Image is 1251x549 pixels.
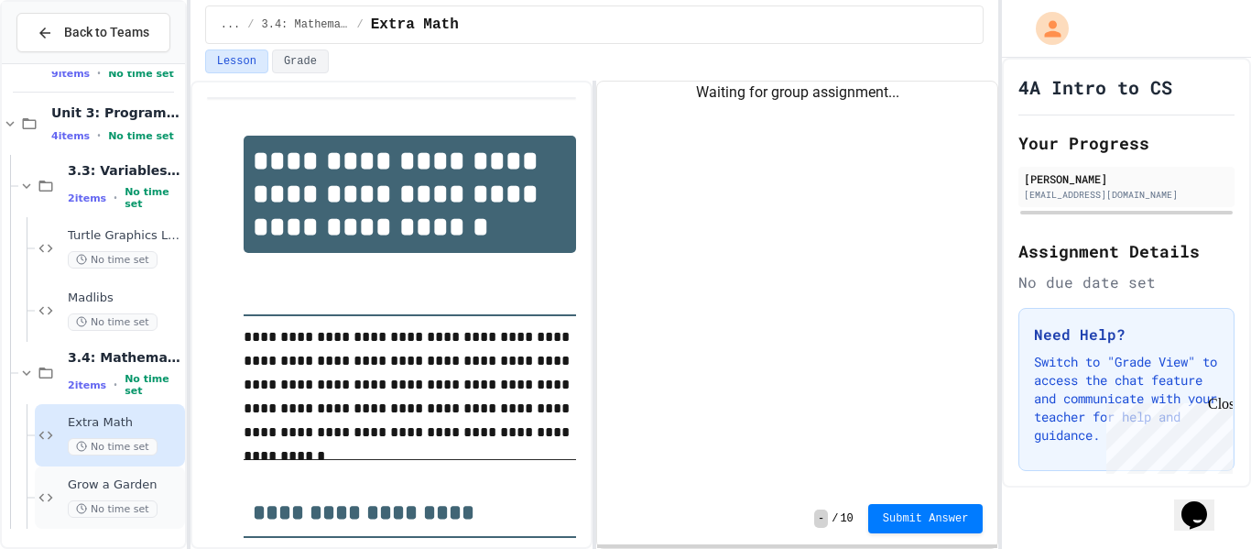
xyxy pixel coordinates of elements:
[51,68,90,80] span: 9 items
[1034,324,1219,346] h3: Need Help?
[68,251,158,269] span: No time set
[1018,238,1235,264] h2: Assignment Details
[1018,271,1235,293] div: No due date set
[125,373,181,397] span: No time set
[68,379,106,391] span: 2 items
[7,7,126,116] div: Chat with us now!Close
[114,378,117,392] span: •
[16,13,170,52] button: Back to Teams
[114,191,117,205] span: •
[814,510,828,528] span: -
[51,104,181,121] span: Unit 3: Programming Fundamentals
[108,68,174,80] span: No time set
[68,291,181,306] span: Madlibs
[97,66,101,81] span: •
[272,49,329,73] button: Grade
[68,500,158,518] span: No time set
[205,49,268,73] button: Lesson
[64,23,149,42] span: Back to Teams
[108,130,174,142] span: No time set
[68,349,181,366] span: 3.4: Mathematical Operators
[68,313,158,331] span: No time set
[371,14,459,36] span: Extra Math
[68,162,181,179] span: 3.3: Variables and Data Types
[357,17,364,32] span: /
[68,478,181,493] span: Grow a Garden
[1017,7,1073,49] div: My Account
[262,17,350,32] span: 3.4: Mathematical Operators
[247,17,254,32] span: /
[68,415,181,431] span: Extra Math
[883,511,969,526] span: Submit Answer
[97,128,101,143] span: •
[1018,130,1235,156] h2: Your Progress
[840,511,853,526] span: 10
[125,186,181,210] span: No time set
[1174,476,1233,531] iframe: chat widget
[597,82,997,104] div: Waiting for group assignment...
[1024,188,1229,202] div: [EMAIL_ADDRESS][DOMAIN_NAME]
[51,130,90,142] span: 4 items
[1024,170,1229,187] div: [PERSON_NAME]
[1099,396,1233,474] iframe: chat widget
[1034,353,1219,445] p: Switch to "Grade View" to access the chat feature and communicate with your teacher for help and ...
[68,228,181,244] span: Turtle Graphics Logo/character
[221,17,241,32] span: ...
[68,438,158,456] span: No time set
[1018,74,1172,100] h1: 4A Intro to CS
[832,511,838,526] span: /
[68,192,106,204] span: 2 items
[868,504,984,533] button: Submit Answer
